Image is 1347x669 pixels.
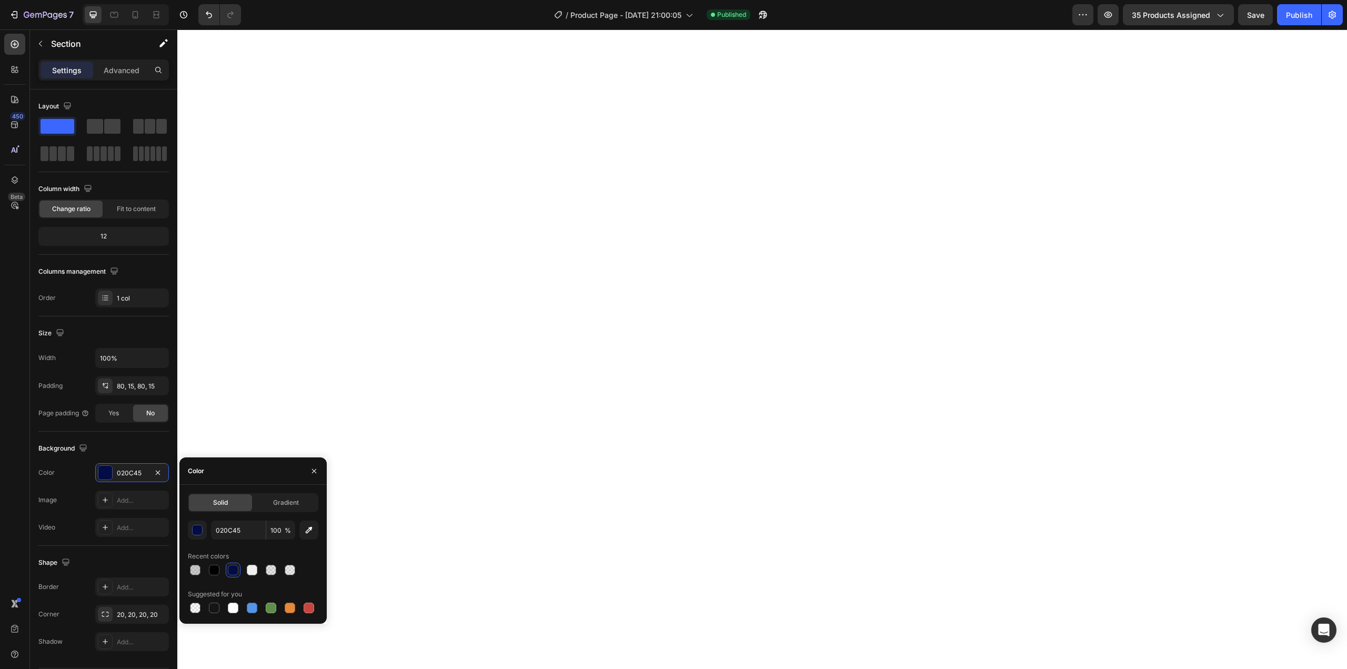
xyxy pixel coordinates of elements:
div: Width [38,353,56,363]
button: Publish [1277,4,1321,25]
div: Undo/Redo [198,4,241,25]
span: Yes [108,408,119,418]
div: 450 [10,112,25,121]
div: Beta [8,193,25,201]
div: 80, 15, 80, 15 [117,382,166,391]
span: / [566,9,568,21]
div: Columns management [38,265,120,279]
span: Product Page - [DATE] 21:00:05 [570,9,681,21]
p: 7 [69,8,74,21]
span: Published [717,10,746,19]
div: Page padding [38,408,89,418]
div: Video [38,523,55,532]
div: Recent colors [188,552,229,561]
div: Color [38,468,55,477]
div: Add... [117,496,166,505]
p: Section [51,37,137,50]
button: Save [1238,4,1273,25]
div: Corner [38,610,59,619]
span: Gradient [273,498,299,507]
div: Padding [38,381,63,391]
input: Eg: FFFFFF [211,521,266,540]
div: 20, 20, 20, 20 [117,610,166,620]
span: Save [1247,11,1264,19]
span: Fit to content [117,204,156,214]
div: Shape [38,556,72,570]
p: Advanced [104,65,139,76]
span: 35 products assigned [1132,9,1210,21]
div: Border [38,582,59,592]
div: Order [38,293,56,303]
p: Settings [52,65,82,76]
div: Size [38,326,66,341]
div: Column width [38,182,94,196]
span: Change ratio [52,204,91,214]
div: Add... [117,523,166,533]
div: Open Intercom Messenger [1311,617,1336,643]
div: Publish [1286,9,1312,21]
span: % [285,526,291,535]
span: No [146,408,155,418]
button: 35 products assigned [1123,4,1234,25]
div: Shadow [38,637,63,646]
div: Add... [117,637,166,647]
div: 020C45 [117,468,147,478]
button: 7 [4,4,78,25]
div: Image [38,495,57,505]
div: Add... [117,583,166,592]
div: Suggested for you [188,590,242,599]
iframe: Design area [177,29,1347,669]
div: Background [38,442,89,456]
div: 1 col [117,294,166,303]
div: Color [188,466,204,476]
span: Solid [213,498,228,507]
div: Layout [38,99,74,114]
div: 12 [41,229,167,244]
input: Auto [96,348,168,367]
